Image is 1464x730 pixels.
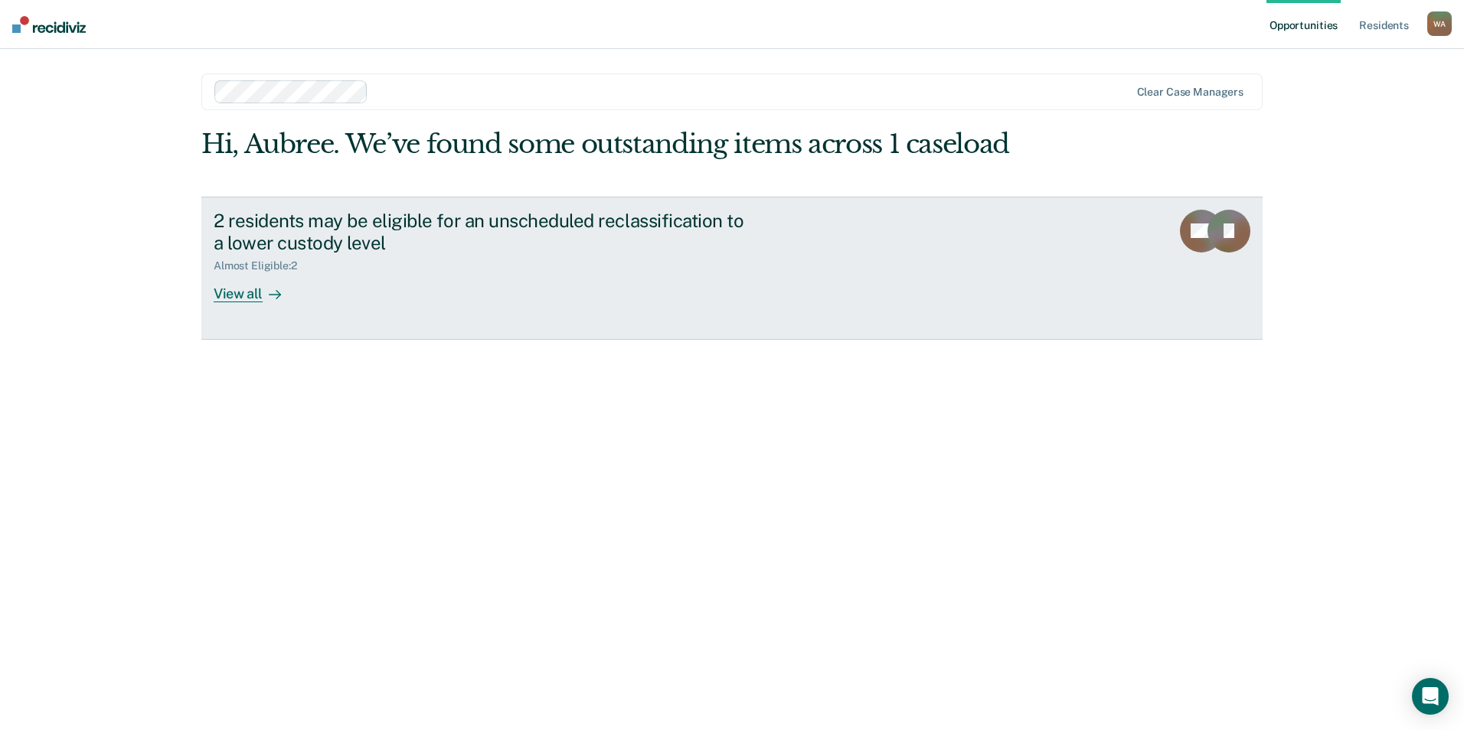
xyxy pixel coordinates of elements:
div: 2 residents may be eligible for an unscheduled reclassification to a lower custody level [214,210,751,254]
div: Clear case managers [1137,86,1243,99]
div: Hi, Aubree. We’ve found some outstanding items across 1 caseload [201,129,1051,160]
img: Recidiviz [12,16,86,33]
div: View all [214,272,299,302]
button: WA [1427,11,1452,36]
a: 2 residents may be eligible for an unscheduled reclassification to a lower custody levelAlmost El... [201,197,1263,340]
div: Almost Eligible : 2 [214,259,309,272]
div: Open Intercom Messenger [1412,678,1449,715]
div: W A [1427,11,1452,36]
